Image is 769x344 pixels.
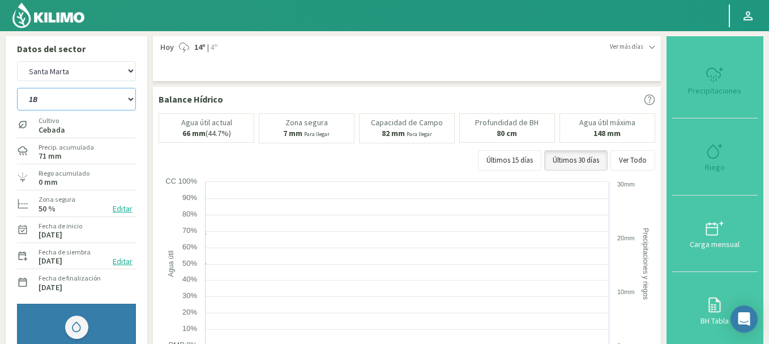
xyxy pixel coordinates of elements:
b: 82 mm [382,128,405,138]
text: 40% [182,275,197,283]
p: Datos del sector [17,42,136,56]
label: 71 mm [39,152,62,160]
button: Carga mensual [672,196,758,272]
text: 80% [182,210,197,218]
div: BH Tabla [676,317,754,325]
label: Fecha de finalización [39,273,101,283]
label: Zona segura [39,194,75,205]
p: Agua útil actual [181,118,232,127]
button: Precipitaciones [672,42,758,118]
b: 66 mm [182,128,206,138]
p: Capacidad de Campo [371,118,443,127]
text: 20% [182,308,197,316]
label: 0 mm [39,179,58,186]
button: Ver Todo [610,150,655,171]
div: Open Intercom Messenger [730,305,758,333]
p: Zona segura [285,118,328,127]
span: Hoy [159,42,174,53]
text: 10mm [617,288,635,295]
strong: 14º [194,42,206,52]
text: 10% [182,324,197,333]
label: [DATE] [39,231,62,239]
text: 50% [182,259,197,267]
span: 4º [209,42,217,53]
text: 60% [182,243,197,251]
label: [DATE] [39,284,62,291]
p: Balance Hídrico [159,92,223,106]
div: Riego [676,163,754,171]
button: Editar [109,202,136,215]
label: Fecha de inicio [39,221,82,231]
button: Últimos 15 días [478,150,541,171]
text: 90% [182,193,197,202]
label: Riego acumulado [39,168,89,179]
text: 30mm [617,181,635,188]
div: Carga mensual [676,240,754,248]
button: Riego [672,118,758,195]
small: Para llegar [304,130,330,138]
text: 20mm [617,235,635,241]
label: Precip. acumulada [39,142,94,152]
span: Ver más días [610,42,643,52]
label: [DATE] [39,257,62,265]
button: Últimos 30 días [544,150,608,171]
text: Precipitaciones y riegos [642,228,650,300]
b: 80 cm [497,128,517,138]
span: | [207,42,209,53]
img: Kilimo [11,2,86,29]
b: 7 mm [283,128,302,138]
p: Agua útil máxima [579,118,635,127]
div: Precipitaciones [676,87,754,95]
text: 70% [182,226,197,235]
b: 148 mm [593,128,621,138]
label: Cebada [39,126,65,134]
label: 50 % [39,205,55,213]
p: Profundidad de BH [475,118,539,127]
label: Fecha de siembra [39,247,91,257]
text: Agua útil [167,250,175,277]
button: Editar [109,255,136,268]
text: CC 100% [165,177,197,185]
p: (44.7%) [182,129,231,138]
small: Para llegar [407,130,432,138]
label: Cultivo [39,116,65,126]
text: 30% [182,291,197,300]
